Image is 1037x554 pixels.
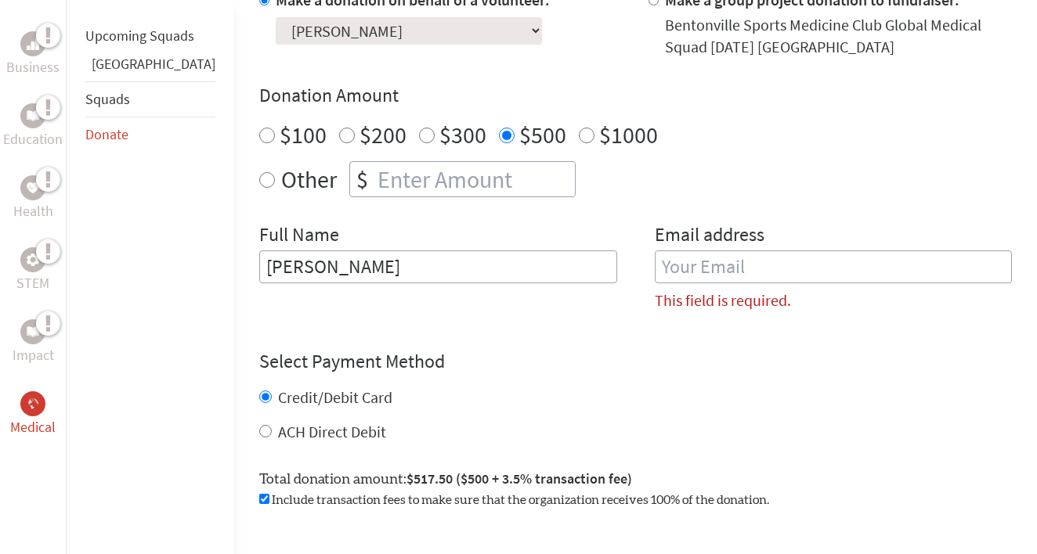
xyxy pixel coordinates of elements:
[27,254,39,266] img: STEM
[360,120,406,149] label: $200
[3,128,63,150] p: Education
[16,272,49,294] p: STEM
[13,175,53,222] a: HealthHealth
[259,468,632,491] label: Total donation amount:
[85,19,215,53] li: Upcoming Squads
[20,175,45,200] div: Health
[655,290,791,311] label: This field is required.
[3,103,63,150] a: EducationEducation
[350,162,374,196] div: $
[272,494,769,506] span: Include transaction fees to make sure that the organization receives 100% of the donation.
[27,398,39,410] img: Medical
[16,247,49,294] a: STEMSTEM
[85,117,215,152] li: Donate
[27,182,39,192] img: Health
[6,56,60,78] p: Business
[20,247,45,272] div: STEM
[13,344,54,366] p: Impact
[10,391,56,438] a: MedicalMedical
[280,120,327,149] label: $100
[259,349,1012,374] h4: Select Payment Method
[27,38,39,50] img: Business
[85,125,128,143] a: Donate
[85,27,194,45] a: Upcoming Squads
[13,200,53,222] p: Health
[374,162,575,196] input: Enter Amount
[27,326,39,337] img: Impact
[85,90,130,108] a: Squads
[655,222,764,250] label: Email address
[599,120,658,149] label: $1000
[655,250,1013,283] input: Your Email
[6,31,60,78] a: BusinessBusiness
[519,120,566,149] label: $500
[20,31,45,56] div: Business
[27,110,39,121] img: Education
[281,161,337,197] label: Other
[439,120,486,149] label: $300
[406,469,632,487] span: $517.50 ($500 + 3.5% transaction fee)
[13,319,54,366] a: ImpactImpact
[20,391,45,416] div: Medical
[20,319,45,344] div: Impact
[259,83,1012,108] h4: Donation Amount
[259,250,617,283] input: Enter Full Name
[85,81,215,117] li: Squads
[92,55,215,73] a: [GEOGRAPHIC_DATA]
[10,416,56,438] p: Medical
[278,387,392,407] label: Credit/Debit Card
[20,103,45,128] div: Education
[665,14,1013,58] div: Bentonville Sports Medicine Club Global Medical Squad [DATE] [GEOGRAPHIC_DATA]
[259,222,339,250] label: Full Name
[85,53,215,81] li: Greece
[278,422,386,441] label: ACH Direct Debit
